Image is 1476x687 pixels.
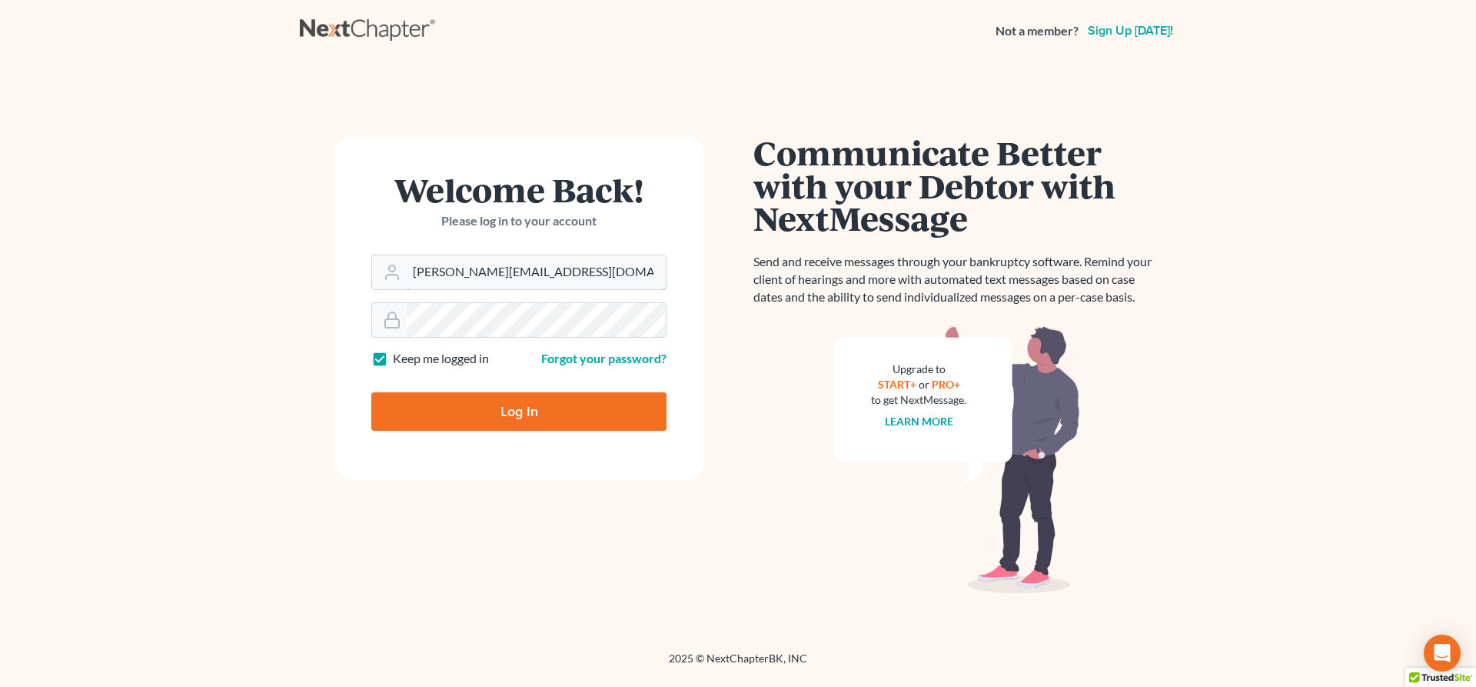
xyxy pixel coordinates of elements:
[393,350,489,368] label: Keep me logged in
[753,253,1161,306] p: Send and receive messages through your bankruptcy software. Remind your client of hearings and mo...
[834,325,1080,594] img: nextmessage_bg-59042aed3d76b12b5cd301f8e5b87938c9018125f34e5fa2b7a6b67550977c72.svg
[371,212,667,230] p: Please log in to your account
[919,378,929,391] span: or
[753,136,1161,235] h1: Communicate Better with your Debtor with NextMessage
[1085,25,1176,37] a: Sign up [DATE]!
[1424,635,1461,672] div: Open Intercom Messenger
[371,392,667,431] input: Log In
[541,351,667,365] a: Forgot your password?
[871,362,966,377] div: Upgrade to
[371,173,667,206] h1: Welcome Back!
[878,378,916,391] a: START+
[871,392,966,408] div: to get NextMessage.
[996,22,1079,40] strong: Not a member?
[407,255,666,289] input: Email Address
[885,415,953,428] a: Learn more
[300,651,1176,679] div: 2025 © NextChapterBK, INC
[932,378,960,391] a: PRO+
